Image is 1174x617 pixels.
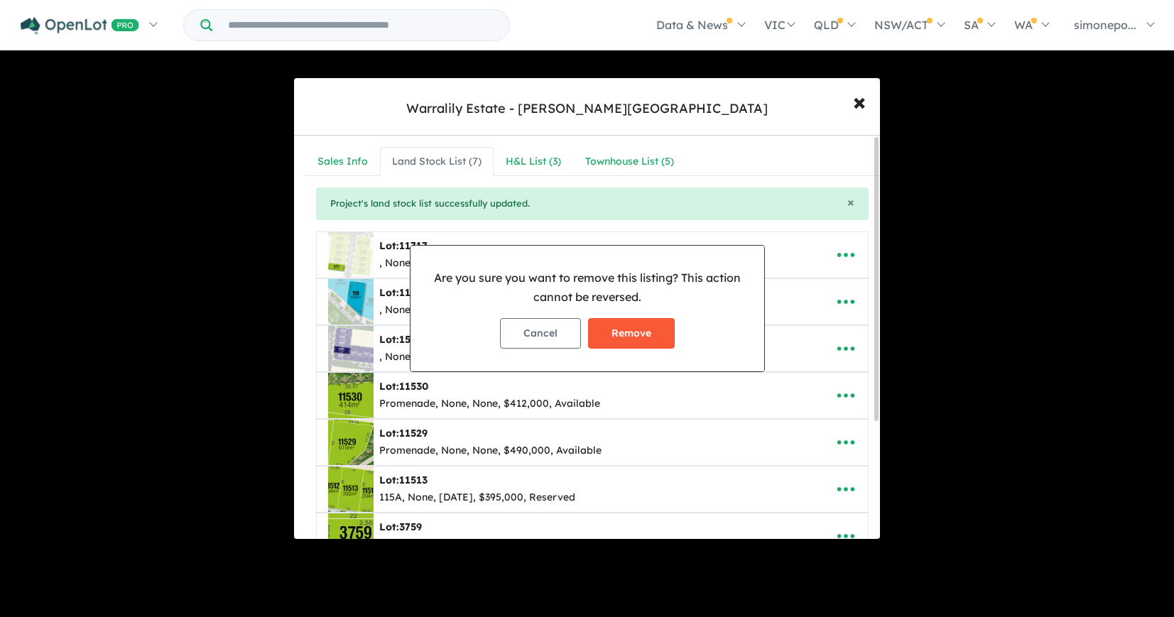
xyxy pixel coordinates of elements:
[500,318,581,349] button: Cancel
[21,17,139,35] img: Openlot PRO Logo White
[215,10,506,40] input: Try estate name, suburb, builder or developer
[422,268,753,307] p: Are you sure you want to remove this listing? This action cannot be reversed.
[588,318,675,349] button: Remove
[1074,18,1136,32] span: simonepo...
